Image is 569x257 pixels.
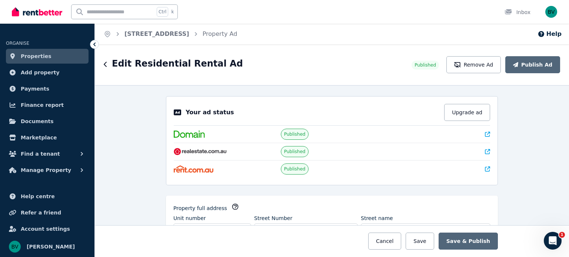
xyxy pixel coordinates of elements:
img: Benmon Mammen Varghese [545,6,557,18]
span: 1 [559,232,565,238]
label: Street Number [254,214,292,222]
span: Marketplace [21,133,57,142]
span: Add property [21,68,60,77]
span: [PERSON_NAME] [27,242,75,251]
span: Published [284,149,306,155]
a: Finance report [6,98,89,112]
a: Payments [6,81,89,96]
h1: Edit Residential Rental Ad [112,58,243,70]
div: Inbox [505,9,530,16]
span: ORGANISE [6,41,29,46]
span: Finance report [21,101,64,109]
span: Documents [21,117,54,126]
p: Your ad status [186,108,234,117]
img: RealEstate.com.au [174,148,227,155]
img: Rent.com.au [174,165,213,173]
span: Manage Property [21,166,71,175]
span: Refer a friend [21,208,61,217]
a: Property Ad [203,30,237,37]
label: Property full address [173,204,227,212]
span: Ctrl [157,7,168,17]
img: Domain.com.au [174,131,205,138]
nav: Breadcrumb [95,24,246,44]
a: Marketplace [6,130,89,145]
a: Refer a friend [6,205,89,220]
label: Unit number [173,214,206,222]
img: Benmon Mammen Varghese [9,241,21,253]
a: [STREET_ADDRESS] [124,30,189,37]
button: Upgrade ad [444,104,490,121]
button: Help [538,30,562,38]
span: Published [284,166,306,172]
span: Payments [21,84,49,93]
img: RentBetter [12,6,62,17]
a: Properties [6,49,89,64]
button: Remove Ad [446,56,501,73]
span: Published [284,131,306,137]
button: Cancel [368,233,401,250]
span: Properties [21,52,51,61]
iframe: Intercom live chat [544,232,562,250]
span: Find a tenant [21,149,60,158]
span: Help centre [21,192,55,201]
span: k [171,9,174,15]
button: Manage Property [6,163,89,177]
a: Account settings [6,222,89,236]
a: Help centre [6,189,89,204]
a: Add property [6,65,89,80]
button: Save & Publish [439,233,498,250]
a: Documents [6,114,89,129]
span: Account settings [21,224,70,233]
button: Publish Ad [505,56,560,73]
label: Street name [361,214,393,222]
button: Find a tenant [6,146,89,161]
button: Save [406,233,434,250]
span: Published [415,62,436,68]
